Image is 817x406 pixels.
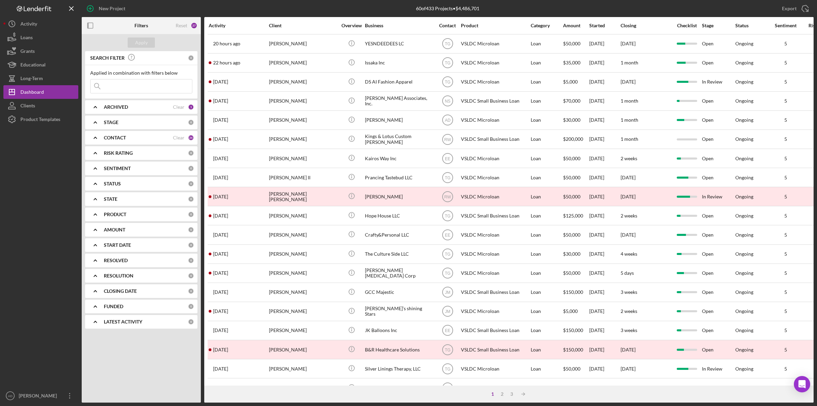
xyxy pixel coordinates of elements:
[213,289,228,295] time: 2025-08-20 01:45
[20,17,37,32] div: Activity
[735,309,753,314] div: Ongoing
[589,226,620,244] div: [DATE]
[135,37,148,48] div: Apply
[269,360,337,378] div: [PERSON_NAME]
[461,264,529,282] div: VSLDC Microloan
[589,130,620,148] div: [DATE]
[461,92,529,110] div: VSLDC Small Business Loan
[445,156,450,161] text: EE
[3,112,78,126] a: Product Templates
[188,227,194,233] div: 0
[563,35,589,53] div: $50,000
[188,211,194,217] div: 0
[269,207,337,225] div: [PERSON_NAME]
[188,196,194,202] div: 0
[461,321,529,340] div: VSLDC Small Business Loan
[702,226,735,244] div: Open
[461,23,529,28] div: Product
[104,120,118,125] b: STAGE
[134,23,148,28] b: Filters
[702,207,735,225] div: Open
[531,341,562,359] div: Loan
[589,168,620,186] div: [DATE]
[589,23,620,28] div: Started
[461,187,529,206] div: VSLDC Microloan
[213,347,228,352] time: 2025-08-18 13:37
[445,175,450,180] text: TG
[769,98,803,104] div: 5
[702,73,735,91] div: In Review
[769,60,803,65] div: 5
[563,245,589,263] div: $30,000
[702,23,735,28] div: Stage
[769,309,803,314] div: 5
[269,321,337,340] div: [PERSON_NAME]
[563,92,589,110] div: $70,000
[563,111,589,129] div: $30,000
[365,168,433,186] div: Prancing Tastebud LLC
[735,23,768,28] div: Status
[3,99,78,112] button: Clients
[531,264,562,282] div: Loan
[621,327,637,333] time: 3 weeks
[188,55,194,61] div: 0
[461,54,529,72] div: VSLDC Microloan
[445,233,450,238] text: EE
[589,341,620,359] div: [DATE]
[445,328,450,333] text: EE
[461,226,529,244] div: VSLDC Microloan
[365,226,433,244] div: Crafty&Personal LLC
[20,58,46,73] div: Educational
[702,130,735,148] div: Open
[188,150,194,156] div: 0
[365,379,433,397] div: Vive LA Yoga LLC
[735,213,753,219] div: Ongoing
[176,23,187,28] div: Reset
[269,54,337,72] div: [PERSON_NAME]
[702,321,735,340] div: Open
[188,119,194,125] div: 0
[269,341,337,359] div: [PERSON_NAME]
[589,111,620,129] div: [DATE]
[20,72,43,87] div: Long-Term
[188,135,194,141] div: 26
[563,149,589,167] div: $50,000
[735,270,753,276] div: Ongoing
[188,288,194,294] div: 0
[435,23,460,28] div: Contact
[589,321,620,340] div: [DATE]
[531,283,562,301] div: Loan
[531,245,562,263] div: Loan
[269,149,337,167] div: [PERSON_NAME]
[3,17,78,31] button: Activity
[531,168,562,186] div: Loan
[104,227,125,232] b: AMOUNT
[769,175,803,180] div: 5
[104,181,121,186] b: STATUS
[445,271,450,276] text: TG
[563,73,589,91] div: $5,000
[589,187,620,206] div: [DATE]
[269,245,337,263] div: [PERSON_NAME]
[621,23,672,28] div: Closing
[769,23,803,28] div: Sentiment
[589,73,620,91] div: [DATE]
[794,376,810,392] div: Open Intercom Messenger
[213,117,228,123] time: 2025-08-22 16:50
[563,207,589,225] div: $125,000
[735,41,753,46] div: Ongoing
[621,79,636,85] time: [DATE]
[3,72,78,85] button: Long-Term
[365,264,433,282] div: [PERSON_NAME] [MEDICAL_DATA] Corp
[769,270,803,276] div: 5
[769,41,803,46] div: 5
[213,156,228,161] time: 2025-08-21 16:58
[769,136,803,142] div: 5
[3,31,78,44] button: Loans
[461,245,529,263] div: VSLDC Microloan
[589,360,620,378] div: [DATE]
[365,283,433,301] div: GCC Majestic
[589,245,620,263] div: [DATE]
[269,226,337,244] div: [PERSON_NAME]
